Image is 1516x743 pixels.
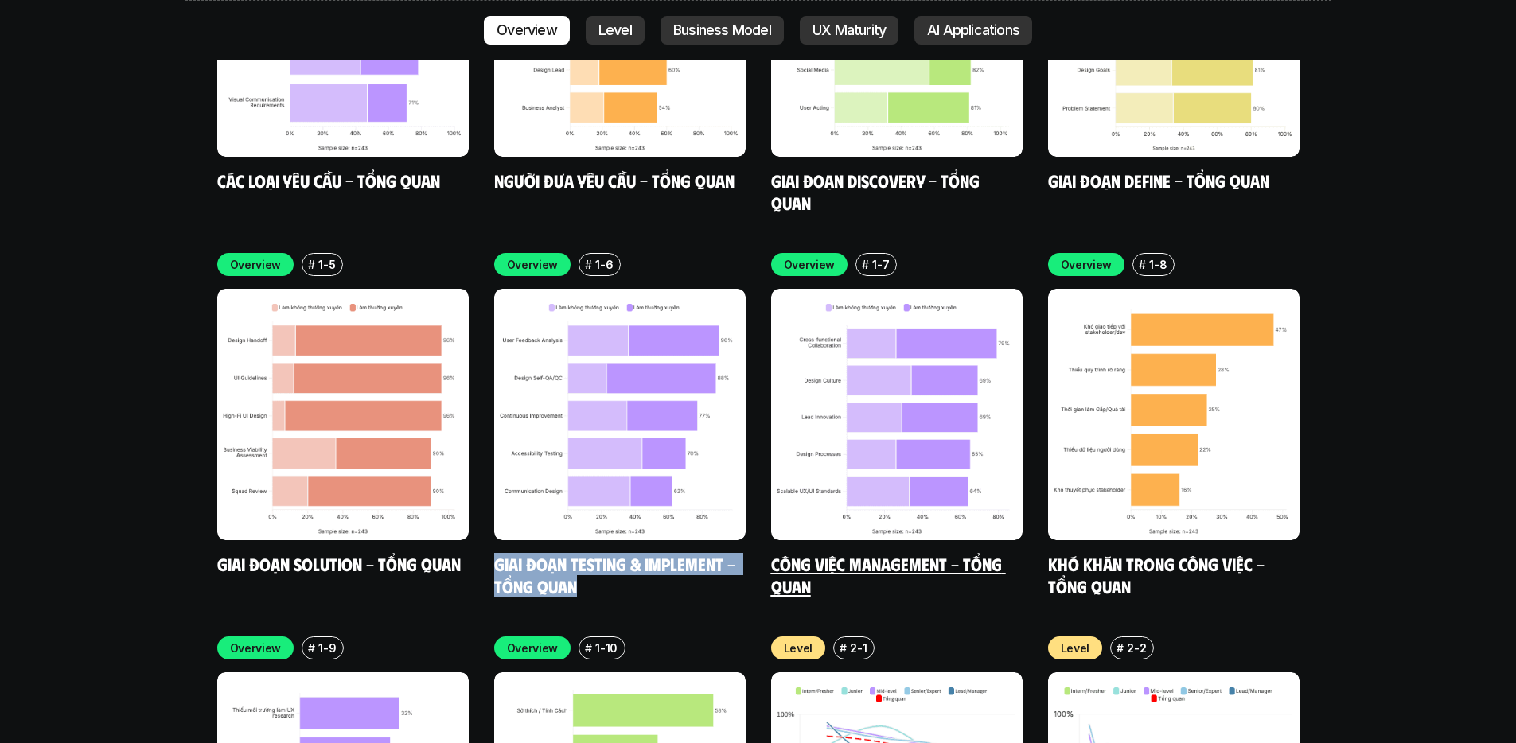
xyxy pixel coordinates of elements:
a: Giai đoạn Testing & Implement - Tổng quan [494,553,739,597]
p: Overview [784,256,836,273]
p: Level [1061,640,1090,656]
p: Overview [1061,256,1113,273]
a: Level [586,16,645,45]
h6: # [585,259,592,270]
p: Business Model [673,22,771,38]
h6: # [1117,642,1124,654]
p: Overview [507,640,559,656]
p: Overview [497,22,557,38]
p: 2-1 [850,640,867,656]
h6: # [308,642,315,654]
p: Level [784,640,813,656]
p: 1-8 [1149,256,1167,273]
a: Công việc Management - Tổng quan [771,553,1006,597]
a: Giai đoạn Discovery - Tổng quan [771,169,984,213]
p: 1-7 [872,256,889,273]
a: AI Applications [914,16,1032,45]
a: Giai đoạn Define - Tổng quan [1048,169,1269,191]
h6: # [862,259,869,270]
p: Overview [230,256,282,273]
p: Overview [230,640,282,656]
p: 1-5 [318,256,335,273]
p: Overview [507,256,559,273]
p: UX Maturity [813,22,886,38]
h6: # [585,642,592,654]
a: Khó khăn trong công việc - Tổng quan [1048,553,1269,597]
a: Người đưa yêu cầu - Tổng quan [494,169,735,191]
a: Giai đoạn Solution - Tổng quan [217,553,461,574]
h6: # [308,259,315,270]
h6: # [1139,259,1146,270]
p: 1-10 [595,640,618,656]
a: Overview [484,16,570,45]
p: Level [598,22,632,38]
p: 2-2 [1127,640,1146,656]
a: UX Maturity [800,16,898,45]
a: Các loại yêu cầu - Tổng quan [217,169,440,191]
h6: # [840,642,847,654]
p: 1-9 [318,640,336,656]
p: AI Applications [927,22,1019,38]
p: 1-6 [595,256,613,273]
a: Business Model [661,16,784,45]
